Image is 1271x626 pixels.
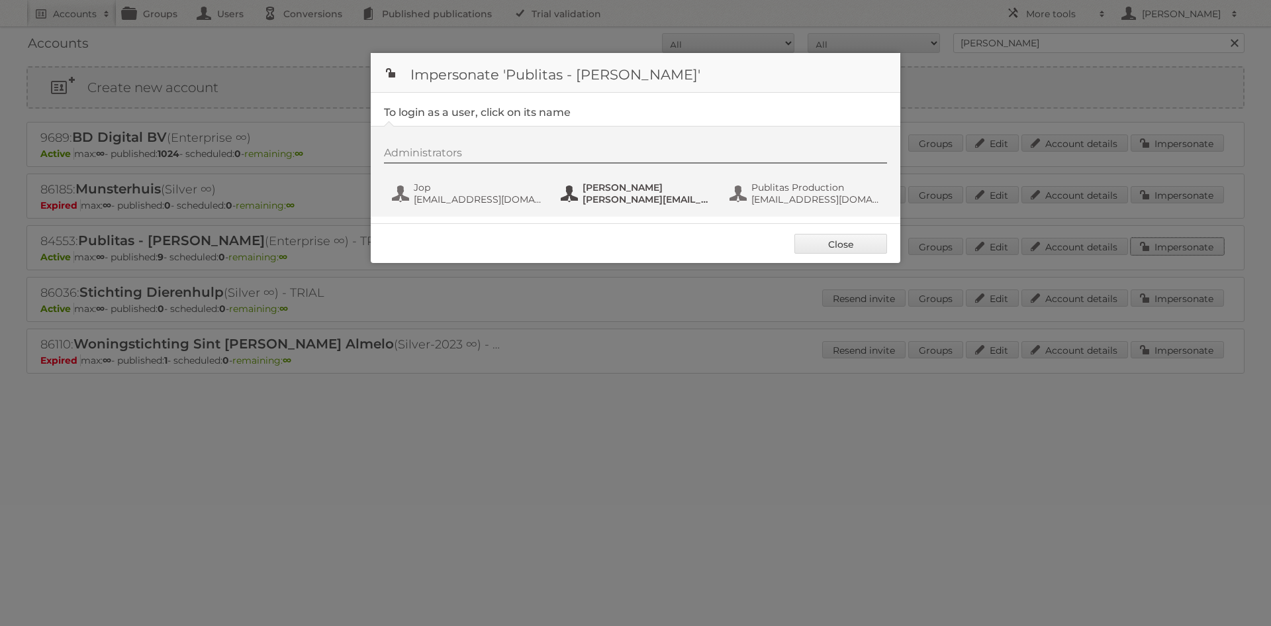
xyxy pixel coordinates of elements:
legend: To login as a user, click on its name [384,106,571,119]
span: Jop [414,182,542,193]
span: [PERSON_NAME] [583,182,711,193]
span: [EMAIL_ADDRESS][DOMAIN_NAME] [751,193,880,205]
button: Publitas Production [EMAIL_ADDRESS][DOMAIN_NAME] [728,180,884,207]
div: Administrators [384,146,887,164]
span: [PERSON_NAME][EMAIL_ADDRESS][DOMAIN_NAME] [583,193,711,205]
button: [PERSON_NAME] [PERSON_NAME][EMAIL_ADDRESS][DOMAIN_NAME] [559,180,715,207]
button: Jop [EMAIL_ADDRESS][DOMAIN_NAME] [391,180,546,207]
h1: Impersonate 'Publitas - [PERSON_NAME]' [371,53,900,93]
span: Publitas Production [751,182,880,193]
a: Close [794,234,887,254]
span: [EMAIL_ADDRESS][DOMAIN_NAME] [414,193,542,205]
